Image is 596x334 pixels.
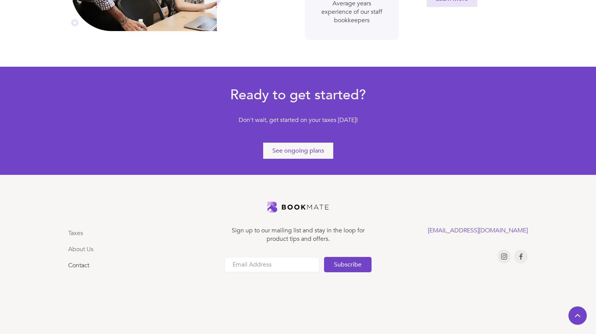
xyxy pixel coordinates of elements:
[262,142,334,160] a: See ongoing plans
[68,245,93,253] a: About Us
[224,257,372,272] form: Email Form
[224,257,319,272] input: Email Address
[272,146,324,155] div: See ongoing plans
[324,257,372,272] input: Subscribe
[68,229,83,237] a: Taxes
[201,116,395,128] div: Don't wait, get started on your taxes [DATE]!
[201,86,395,104] h3: Ready to get started?
[68,261,89,270] a: Contact
[428,226,528,235] a: [EMAIL_ADDRESS][DOMAIN_NAME]
[224,226,372,243] div: Sign up to our mailing list and stay in the loop for product tips and offers.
